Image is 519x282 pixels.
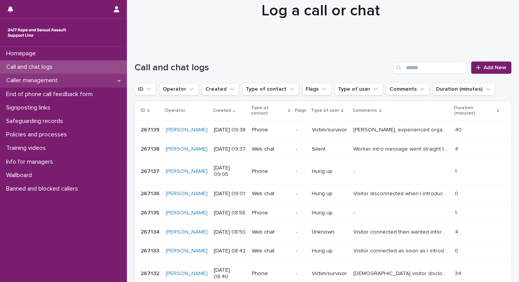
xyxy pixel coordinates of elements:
button: Flags [302,83,331,95]
p: 0 [454,189,459,197]
p: [DATE] 08:50 [214,229,246,236]
p: [DATE] 09:05 [214,165,246,178]
p: Phone [252,270,289,277]
p: Call and chat logs [3,63,59,71]
p: - [353,208,356,216]
p: Hung up [312,191,347,197]
button: Type of user [334,83,383,95]
p: - [296,248,306,254]
p: - [296,229,306,236]
p: ID [141,106,145,115]
p: Unknown [312,229,347,236]
p: Web chat [252,146,289,153]
p: 267133 [141,246,161,254]
p: Victim/survivor [312,270,347,277]
p: - [296,210,306,216]
p: [DATE] 08:40 [214,267,246,280]
p: 1 [454,208,458,216]
input: Search [393,61,466,74]
p: 34 [454,269,462,277]
p: Created [213,106,231,115]
p: Homepage [3,50,42,57]
p: Visitor disconnected when I introduced myself and the service [353,189,450,197]
p: - [353,167,356,175]
p: Flags [295,106,306,115]
p: - [296,168,306,175]
tr: 267138267138 [PERSON_NAME] [DATE] 09:37Web chat-SilentWorker intro message went straight to pendi... [135,139,511,159]
h1: Log a call or chat [135,2,507,20]
tr: 267139267139 [PERSON_NAME] [DATE] 09:38Phone-Victim/survivor[PERSON_NAME], experienced organised ... [135,120,511,139]
p: - [296,191,306,197]
p: 267135 [141,208,161,216]
p: Worker intro message went straight to pending and ‘user ended chat’ came up [353,144,450,153]
a: [PERSON_NAME] [166,168,208,175]
a: [PERSON_NAME] [166,191,208,197]
p: Type of contact [251,104,286,118]
p: 267138 [141,144,161,153]
p: Operator [165,106,185,115]
p: Web chat [252,191,289,197]
a: [PERSON_NAME] [166,248,208,254]
tr: 267134267134 [PERSON_NAME] [DATE] 08:50Web chat-UnknownVisitor connected then wanted information ... [135,222,511,242]
p: Hung up [312,248,347,254]
p: 267137 [141,167,161,175]
p: Signposting links [3,104,57,111]
tr: 267135267135 [PERSON_NAME] [DATE] 08:58Phone-Hung up-- 11 [135,203,511,222]
p: Victim/survivor [312,127,347,133]
a: [PERSON_NAME] [166,210,208,216]
p: Visitor connected as soon as I introduced myself and the service. [353,246,450,254]
tr: 267133267133 [PERSON_NAME] [DATE] 08:42Web chat-Hung upVisitor connected as soon as I introduced ... [135,242,511,261]
p: [DATE] 08:42 [214,248,246,254]
p: [DATE] 08:58 [214,210,246,216]
p: Web chat [252,229,289,236]
p: Caller management [3,77,64,84]
p: End of phone call feedback form [3,91,99,98]
button: Type of contact [242,83,299,95]
p: Hung up [312,210,347,216]
button: Comments [386,83,429,95]
a: [PERSON_NAME] [166,127,208,133]
p: 267132 [141,269,161,277]
p: Hung up [312,168,347,175]
p: Type of user [311,106,339,115]
p: 40 [454,125,463,133]
p: Female visitor disclosed rape. We discussed her feelings and her potential options moving forward [353,269,450,277]
a: [PERSON_NAME] [166,229,208,236]
p: [DATE] 09:38 [214,127,246,133]
p: 0 [454,246,459,254]
p: Training videos [3,144,52,152]
p: [DATE] 09:37 [214,146,246,153]
p: 267139 [141,125,161,133]
p: Info for managers [3,158,59,166]
p: Comments [353,106,377,115]
button: Duration (minutes) [432,83,495,95]
h1: Call and chat logs [135,62,390,73]
a: [PERSON_NAME] [166,270,208,277]
p: Safeguarding records [3,118,69,125]
p: Phone [252,210,289,216]
img: rhQMoQhaT3yELyF149Cw [6,25,68,40]
p: - [296,127,306,133]
p: 4 [454,227,459,236]
p: Visitor connected then wanted information on me and requested I contact them on Instagram. Explai... [353,227,450,236]
p: Silent [312,146,347,153]
a: Add New [471,61,511,74]
p: Phone [252,168,289,175]
button: Operator [159,83,199,95]
p: Policies and processes [3,131,73,138]
button: ID [135,83,156,95]
p: - [296,146,306,153]
a: [PERSON_NAME] [166,146,208,153]
p: Duration (minutes) [454,104,495,118]
tr: 267136267136 [PERSON_NAME] [DATE] 09:01Web chat-Hung upVisitor disconnected when I introduced mys... [135,184,511,203]
p: Web chat [252,248,289,254]
p: Wallboard [3,172,38,179]
p: Sophie, experienced organised sexual abuse as a child, we explored what's happening with their fa... [353,125,450,133]
p: 4 [454,144,459,153]
span: Add New [484,65,506,70]
p: Phone [252,127,289,133]
p: [DATE] 09:01 [214,191,246,197]
p: 267136 [141,189,161,197]
tr: 267137267137 [PERSON_NAME] [DATE] 09:05Phone-Hung up-- 11 [135,159,511,184]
